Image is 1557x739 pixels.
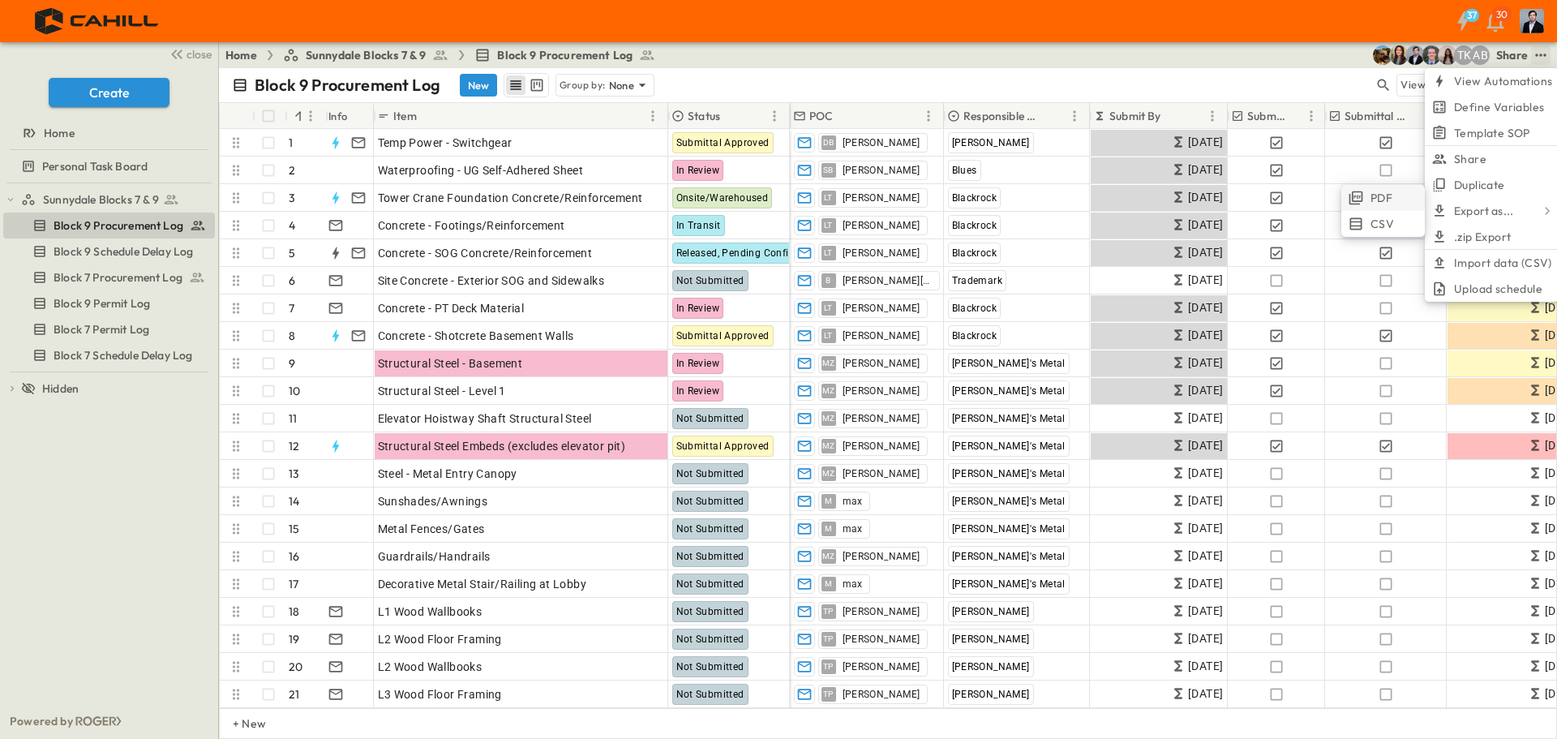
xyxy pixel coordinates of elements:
span: Concrete - PT Deck Material [378,300,525,316]
span: Site Concrete - Exterior SOG and Sidewalks [378,273,605,289]
p: 20 [289,659,302,675]
span: Home [44,125,75,141]
span: Blackrock [952,303,997,314]
span: Blackrock [952,220,997,231]
button: Sort [420,107,438,125]
p: 4 [289,217,295,234]
button: close [163,42,215,65]
span: [PERSON_NAME]'s Metal [952,385,1066,397]
button: Create [49,78,169,107]
p: 19 [289,631,299,647]
span: [DATE] [1188,629,1223,648]
p: Responsible Contractor [963,108,1044,124]
span: MZ [822,418,835,419]
span: Structural Steel - Basement [378,355,523,372]
span: TP [823,666,834,667]
span: [DATE] [1188,409,1223,428]
span: Template SOP [1454,125,1530,141]
span: [DATE] [1188,133,1223,152]
span: Waterproofing - UG Self-Adhered Sheet [378,162,584,178]
span: .zip Export [1454,229,1511,245]
p: 16 [289,548,299,565]
span: In Review [676,385,720,397]
button: Menu [301,106,320,126]
span: Not Submitted [676,413,744,424]
span: Tower Crane Foundation Concrete/Reinforcement [378,190,643,206]
img: Raven Libunao (rlibunao@cahill-sf.com) [1438,45,1457,65]
span: Structural Steel - Level 1 [378,383,506,399]
div: table view [504,73,549,97]
span: L1 Wood Wallbooks [378,604,483,620]
span: [PERSON_NAME]'s Metal [952,413,1066,424]
span: LT [824,252,833,253]
button: 37 [1447,6,1479,36]
span: Sunnydale Blocks 7 & 9 [306,47,427,63]
span: Block 9 Procurement Log [54,217,183,234]
div: Block 9 Procurement Logtest [3,213,215,238]
button: New [460,74,497,97]
button: Menu [1203,106,1222,126]
span: Released, Pending Confirm [676,247,802,259]
p: POC [809,108,834,124]
p: Group by: [560,77,606,93]
span: [PERSON_NAME] [843,329,920,342]
p: 14 [289,493,299,509]
span: [PERSON_NAME]'s Metal [952,440,1066,452]
span: TP [823,611,834,612]
span: Not Submitted [676,275,744,286]
span: [PERSON_NAME] [952,137,1030,148]
span: [PERSON_NAME] [843,467,920,480]
button: Sort [1289,107,1306,125]
span: MZ [822,445,835,446]
a: Block 7 Procurement Log [3,266,212,289]
span: [DATE] [1188,492,1223,510]
span: close [187,46,212,62]
p: Submittal Approved? [1345,108,1407,124]
span: [PERSON_NAME]'s Metal [952,496,1066,507]
span: LT [824,335,833,336]
span: Concrete - SOG Concrete/Reinforcement [378,245,593,261]
span: [DATE] [1188,188,1223,207]
nav: breadcrumbs [225,47,665,63]
span: CSV [1370,216,1394,232]
span: [DATE] [1188,243,1223,262]
span: Share [1454,151,1486,167]
p: Submitted? [1247,108,1285,124]
span: Blackrock [952,247,997,259]
span: [DATE] [1188,299,1223,317]
div: Personal Task Boardtest [3,153,215,179]
p: None [609,77,635,93]
span: [DATE] [1188,326,1223,345]
span: Block 9 Schedule Delay Log [54,243,193,260]
span: [PERSON_NAME] [843,302,920,315]
button: kanban view [526,75,547,95]
span: [PERSON_NAME] [952,661,1030,672]
span: [DATE] [1188,354,1223,372]
span: Temp Power - Switchgear [378,135,513,151]
div: Info [328,93,348,139]
label: Upload schedule [1431,277,1542,300]
span: Metal Fences/Gates [378,521,485,537]
span: [DATE] [1188,464,1223,483]
span: Not Submitted [676,468,744,479]
div: Share [1496,47,1528,63]
span: Concrete - Shotcrete Basement Walls [378,328,574,344]
a: Block 7 Permit Log [3,318,212,341]
img: Kim Bowen (kbowen@cahill-sf.com) [1389,45,1409,65]
span: DB [823,142,834,143]
label: Import data (CSV) [1431,251,1552,274]
span: Block 9 Permit Log [54,295,150,311]
span: M [825,528,832,529]
span: In Transit [676,220,721,231]
span: max [843,495,863,508]
span: Hidden [42,380,79,397]
span: [PERSON_NAME] [843,605,920,618]
div: Sunnydale Blocks 7 & 9test [3,187,215,213]
span: [PERSON_NAME]'s Metal [952,358,1066,369]
span: [DATE] [1188,547,1223,565]
div: Block 7 Permit Logtest [3,316,215,342]
span: TP [823,638,834,639]
span: Elevator Hoistway Shaft Structural Steel [378,410,592,427]
span: [PERSON_NAME] [843,191,920,204]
